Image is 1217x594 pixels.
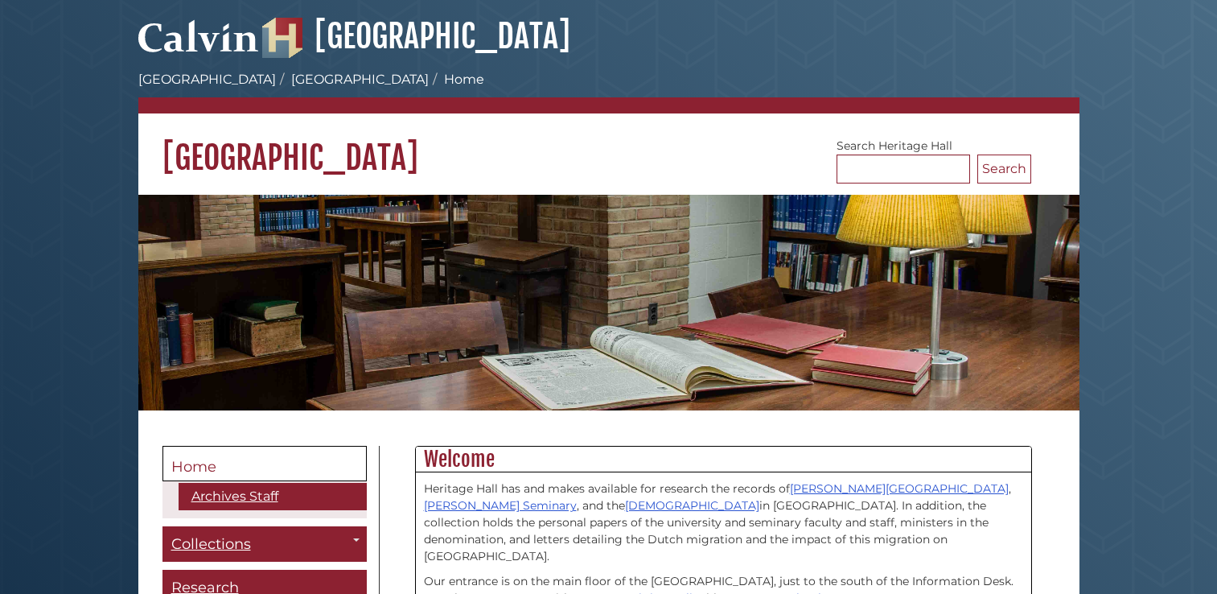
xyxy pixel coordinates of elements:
a: [PERSON_NAME][GEOGRAPHIC_DATA] [790,481,1009,496]
span: Home [171,458,216,476]
a: [GEOGRAPHIC_DATA] [291,72,429,87]
a: [DEMOGRAPHIC_DATA] [625,498,759,513]
a: [GEOGRAPHIC_DATA] [138,72,276,87]
a: Collections [162,526,367,563]
a: [GEOGRAPHIC_DATA] [262,16,570,56]
img: Hekman Library Logo [262,18,302,58]
nav: breadcrumb [138,70,1079,113]
a: Calvin University [138,37,259,52]
a: Home [162,446,367,481]
a: Archives Staff [179,483,367,510]
h2: Welcome [416,447,1031,472]
p: Heritage Hall has and makes available for research the records of , , and the in [GEOGRAPHIC_DATA... [424,481,1023,565]
span: Collections [171,535,251,553]
h1: [GEOGRAPHIC_DATA] [138,113,1079,178]
img: Calvin [138,13,259,58]
a: [PERSON_NAME] Seminary [424,498,577,513]
button: Search [977,155,1031,184]
li: Home [429,70,484,89]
